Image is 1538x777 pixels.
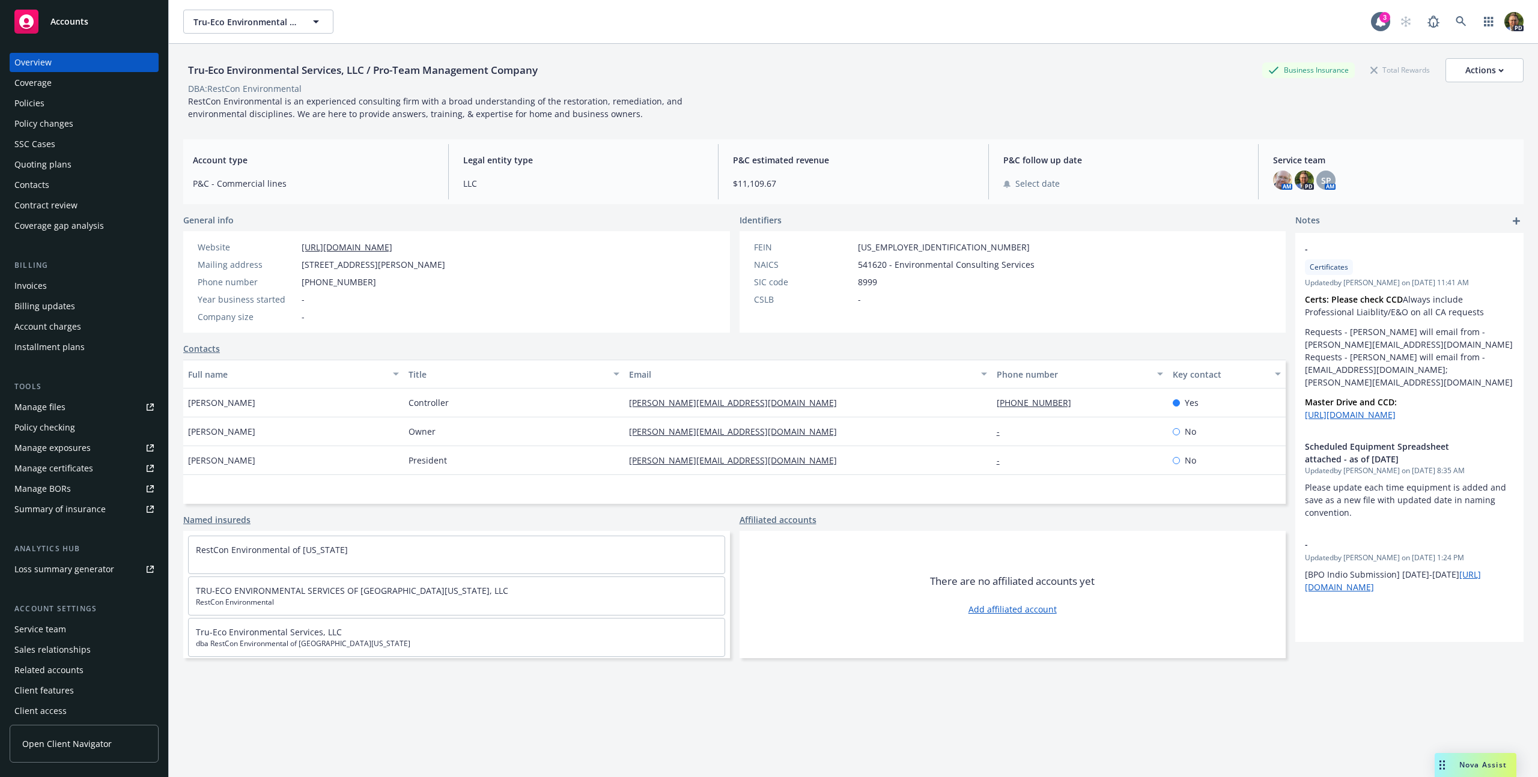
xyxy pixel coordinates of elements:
[10,175,159,195] a: Contacts
[409,368,606,381] div: Title
[1273,171,1292,190] img: photo
[1295,528,1524,603] div: -Updatedby [PERSON_NAME] on [DATE] 1:24 PM[BPO Indio Submission] [DATE]-[DATE][URL][DOMAIN_NAME]
[196,638,717,649] span: dba RestCon Environmental of [GEOGRAPHIC_DATA][US_STATE]
[14,701,67,721] div: Client access
[14,661,84,680] div: Related accounts
[858,258,1035,271] span: 541620 - Environmental Consulting Services
[10,259,159,271] div: Billing
[10,337,159,357] a: Installment plans
[997,426,1009,437] a: -
[740,214,782,226] span: Identifiers
[992,360,1169,388] button: Phone number
[1435,753,1450,777] div: Drag to move
[10,135,159,154] a: SSC Cases
[754,258,853,271] div: NAICS
[196,585,508,596] a: TRU-ECO ENVIRONMENTAL SERVICES OF [GEOGRAPHIC_DATA][US_STATE], LLC
[10,381,159,393] div: Tools
[629,368,974,381] div: Email
[302,293,305,306] span: -
[183,214,234,226] span: General info
[997,368,1150,381] div: Phone number
[10,701,159,721] a: Client access
[997,397,1081,408] a: [PHONE_NUMBER]
[968,603,1057,615] a: Add affiliated account
[1305,409,1396,420] a: [URL][DOMAIN_NAME]
[14,640,91,659] div: Sales relationships
[1305,552,1514,563] span: Updated by [PERSON_NAME] on [DATE] 1:24 PM
[10,276,159,295] a: Invoices
[188,454,255,467] span: [PERSON_NAME]
[14,114,73,133] div: Policy changes
[1305,294,1403,305] strong: Certs: Please check CCD
[409,454,447,467] span: President
[198,293,297,306] div: Year business started
[14,53,52,72] div: Overview
[188,368,386,381] div: Full name
[1295,233,1524,431] div: -CertificatesUpdatedby [PERSON_NAME] on [DATE] 11:41 AMCerts: Please check CCDAlways include Prof...
[629,397,847,408] a: [PERSON_NAME][EMAIL_ADDRESS][DOMAIN_NAME]
[10,398,159,417] a: Manage files
[1321,174,1331,187] span: SP
[14,681,74,700] div: Client features
[740,513,816,526] a: Affiliated accounts
[14,398,65,417] div: Manage files
[1305,243,1483,255] span: -
[188,425,255,438] span: [PERSON_NAME]
[1305,568,1514,593] p: [BPO Indio Submission] [DATE]-[DATE]
[463,154,704,166] span: Legal entity type
[754,276,853,288] div: SIC code
[754,293,853,306] div: CSLB
[1364,62,1436,77] div: Total Rewards
[193,154,434,166] span: Account type
[302,241,392,253] a: [URL][DOMAIN_NAME]
[14,73,52,92] div: Coverage
[183,513,251,526] a: Named insureds
[188,396,255,409] span: [PERSON_NAME]
[409,396,449,409] span: Controller
[1168,360,1286,388] button: Key contact
[1273,154,1514,166] span: Service team
[50,17,88,26] span: Accounts
[14,216,104,235] div: Coverage gap analysis
[302,276,376,288] span: [PHONE_NUMBER]
[10,603,159,615] div: Account settings
[1477,10,1501,34] a: Switch app
[10,196,159,215] a: Contract review
[198,258,297,271] div: Mailing address
[858,241,1030,253] span: [US_EMPLOYER_IDENTIFICATION_NUMBER]
[1173,368,1268,381] div: Key contact
[10,479,159,498] a: Manage BORs
[1421,10,1445,34] a: Report a Bug
[14,196,78,215] div: Contract review
[188,95,685,119] span: RestCon Environmental is an experienced consulting firm with a broad understanding of the restora...
[10,216,159,235] a: Coverage gap analysis
[1305,482,1509,518] span: Please update each time equipment is added and save as a new file with updated date in naming con...
[1379,12,1390,23] div: 3
[1003,154,1244,166] span: P&C follow up date
[10,661,159,680] a: Related accounts
[754,241,853,253] div: FEIN
[10,640,159,659] a: Sales relationships
[10,438,159,458] a: Manage exposures
[1459,760,1507,770] span: Nova Assist
[1185,425,1196,438] span: No
[733,154,974,166] span: P&C estimated revenue
[10,5,159,38] a: Accounts
[10,543,159,555] div: Analytics hub
[1305,277,1514,288] span: Updated by [PERSON_NAME] on [DATE] 11:41 AM
[10,459,159,478] a: Manage certificates
[409,425,436,438] span: Owner
[14,438,91,458] div: Manage exposures
[14,479,71,498] div: Manage BORs
[10,620,159,639] a: Service team
[463,177,704,190] span: LLC
[196,597,717,608] span: RestCon Environmental
[14,175,49,195] div: Contacts
[1305,293,1514,318] p: Always include Professional Liaiblity/E&O on all CA requests
[14,337,85,357] div: Installment plans
[22,737,112,750] span: Open Client Navigator
[1394,10,1418,34] a: Start snowing
[14,94,44,113] div: Policies
[10,73,159,92] a: Coverage
[733,177,974,190] span: $11,109.67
